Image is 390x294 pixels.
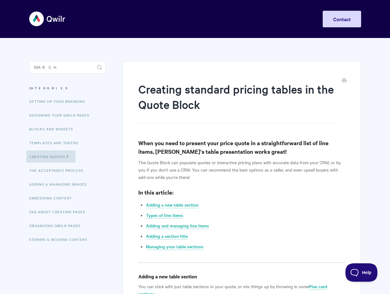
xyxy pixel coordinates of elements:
a: Storing & Reusing Content [29,233,92,246]
a: Organizing Qwilr Pages [29,219,85,232]
a: Designing Your Qwilr Pages [29,109,94,121]
p: The Quote Block can populate quotes or interactive pricing plans with accurate data from your CRM... [138,159,345,181]
h1: Creating standard pricing tables in the Quote Block [138,81,336,123]
a: FAQ About Creating Pages [29,206,90,218]
a: Creating Quotes [26,150,76,163]
a: Print this Article [342,78,347,84]
a: Managing your table sections [146,243,203,250]
h4: Adding a new table section [138,273,345,280]
h3: When you need to present your price quote in a straightforward list of line items, [PERSON_NAME]'... [138,139,345,156]
a: The Acceptance Process [29,164,88,176]
a: Adding a new table section [146,202,199,208]
a: Setting up your Branding [29,95,90,107]
strong: In this article: [138,188,173,196]
img: Qwilr Help Center [29,7,66,30]
a: Types of line items [146,212,183,219]
a: Blocks and Widgets [29,123,78,135]
h3: Categories [29,83,106,94]
a: Adding a section title [146,233,188,240]
input: Search [29,61,106,73]
a: Adding and managing line items [146,222,209,229]
a: Embedding Content [29,192,77,204]
iframe: Toggle Customer Support [345,263,378,282]
a: Contact [323,11,361,27]
a: Adding & Managing Images [29,178,92,190]
a: Templates and Tokens [29,137,83,149]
